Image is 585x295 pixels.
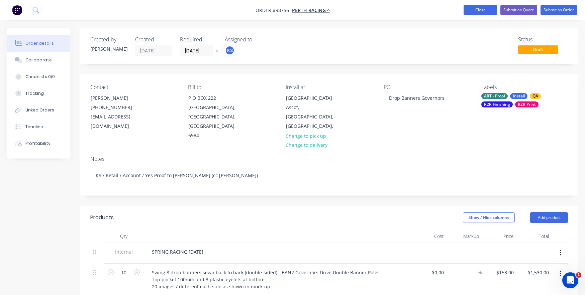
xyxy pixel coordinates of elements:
div: Install [510,93,527,99]
div: PO [384,84,471,90]
button: Submit as Quote [500,5,537,15]
div: Cost [411,230,447,243]
span: Draft [518,45,558,54]
button: KS [225,45,235,55]
button: Collaborate [7,52,70,68]
button: Change to delivery [282,140,331,150]
div: R2R Print [515,101,539,107]
div: Labels [481,84,568,90]
div: Status [518,36,568,43]
div: Drop Banners Governors [384,93,450,103]
span: Order #98756 - [256,7,292,13]
div: [PHONE_NUMBER] [91,103,146,112]
div: Contact [90,84,177,90]
div: Notes [90,156,568,162]
div: Checklists 0/0 [25,74,55,80]
div: Qty [104,230,144,243]
div: Ascot, [GEOGRAPHIC_DATA], [GEOGRAPHIC_DATA], [286,103,342,131]
div: Linked Orders [25,107,54,113]
div: Collaborate [25,57,52,63]
div: ART - Proof [481,93,508,99]
div: Required [180,36,217,43]
button: Timeline [7,118,70,135]
button: Checklists 0/0 [7,68,70,85]
button: Profitability [7,135,70,152]
div: [PERSON_NAME] [90,45,127,52]
span: 1 [576,272,581,278]
div: QA [530,93,541,99]
div: KS / Retail / Account / Yes Proof to [PERSON_NAME] (cc [PERSON_NAME]) [90,165,568,186]
div: [GEOGRAPHIC_DATA] [286,93,342,103]
img: Factory [12,5,22,15]
div: [PERSON_NAME] [91,93,146,103]
button: Linked Orders [7,102,70,118]
div: Price [482,230,517,243]
div: Created [135,36,172,43]
div: Bill to [188,84,275,90]
button: Submit as Order [541,5,577,15]
div: R2R Finishing [481,101,513,107]
div: Install at [286,84,373,90]
div: Profitability [25,140,51,146]
span: % [478,269,482,276]
div: Tracking [25,90,44,96]
div: Assigned to [225,36,292,43]
div: Timeline [25,124,43,130]
button: Show / Hide columns [463,212,515,223]
button: Order details [7,35,70,52]
div: [PERSON_NAME][PHONE_NUMBER][EMAIL_ADDRESS][DOMAIN_NAME] [85,93,152,131]
div: Total [516,230,552,243]
div: Swing 8 drop banners sewn back to back (double-sided) - BAN2 Governors Drive Double Banner Poles ... [147,268,386,291]
span: Internal [106,248,141,255]
div: Created by [90,36,127,43]
div: Order details [25,40,54,46]
button: Add product [530,212,568,223]
div: P O BOX 222[GEOGRAPHIC_DATA], [GEOGRAPHIC_DATA], [GEOGRAPHIC_DATA], 6984 [183,93,250,140]
div: [GEOGRAPHIC_DATA]Ascot, [GEOGRAPHIC_DATA], [GEOGRAPHIC_DATA], [280,93,347,131]
div: P O BOX 222 [188,93,244,103]
button: Change to pick up [282,131,329,140]
div: [EMAIL_ADDRESS][DOMAIN_NAME] [91,112,146,131]
iframe: Intercom live chat [562,272,578,288]
button: Close [464,5,497,15]
div: Products [90,214,114,222]
a: Perth Racing ^ [292,7,330,13]
button: Tracking [7,85,70,102]
div: SPRING RACING [DATE] [147,247,209,257]
div: [GEOGRAPHIC_DATA], [GEOGRAPHIC_DATA], [GEOGRAPHIC_DATA], 6984 [188,103,244,140]
div: Markup [447,230,482,243]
